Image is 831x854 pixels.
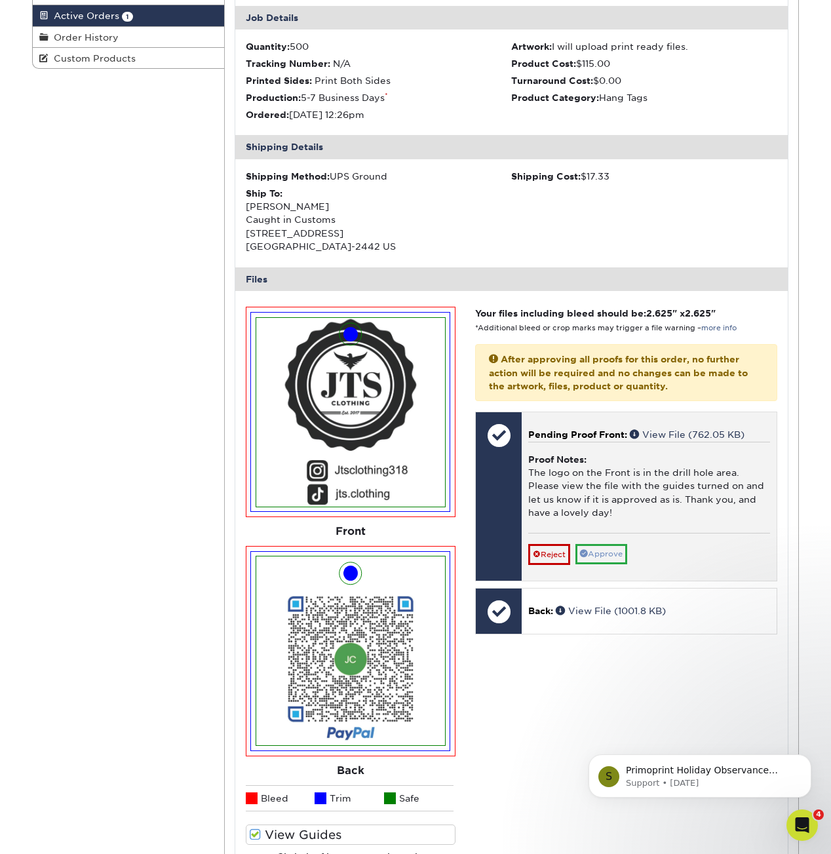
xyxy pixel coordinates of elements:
div: Shipping Details [235,135,788,159]
span: Custom Products [48,53,136,64]
div: Back [246,756,456,785]
strong: After approving all proofs for this order, no further action will be required and no changes can ... [489,354,748,391]
span: Order History [48,32,119,43]
strong: Artwork: [511,41,552,52]
li: Safe [384,785,454,811]
small: *Additional bleed or crop marks may trigger a file warning – [475,324,737,332]
li: 500 [246,40,512,53]
span: 1 [122,12,133,22]
li: [DATE] 12:26pm [246,108,512,121]
li: $0.00 [511,74,777,87]
div: The logo on the Front is in the drill hole area. Please view the file with the guides turned on a... [528,442,770,533]
strong: Quantity: [246,41,290,52]
strong: Tracking Number: [246,58,330,69]
div: Files [235,267,788,291]
a: View File (762.05 KB) [630,429,744,440]
span: 2.625 [646,308,672,319]
label: View Guides [246,825,456,845]
span: Print Both Sides [315,75,391,86]
span: 4 [813,809,824,820]
span: Active Orders [48,10,119,21]
div: Job Details [235,6,788,29]
a: View File (1001.8 KB) [556,606,666,616]
strong: Ordered: [246,109,289,120]
strong: Shipping Cost: [511,171,581,182]
a: Approve [575,544,627,564]
strong: Turnaround Cost: [511,75,593,86]
li: I will upload print ready files. [511,40,777,53]
li: Hang Tags [511,91,777,104]
div: [PERSON_NAME] Caught in Customs [STREET_ADDRESS] [GEOGRAPHIC_DATA]-2442 US [246,187,512,254]
li: 5-7 Business Days [246,91,512,104]
div: UPS Ground [246,170,512,183]
div: Front [246,517,456,546]
a: Custom Products [33,48,224,68]
li: Trim [315,785,384,811]
strong: Production: [246,92,301,103]
strong: Your files including bleed should be: " x " [475,308,716,319]
strong: Product Cost: [511,58,576,69]
span: 2.625 [685,308,711,319]
strong: Printed Sides: [246,75,312,86]
div: $17.33 [511,170,777,183]
li: $115.00 [511,57,777,70]
a: Active Orders 1 [33,5,224,26]
span: N/A [333,58,351,69]
span: Back: [528,606,553,616]
strong: Ship To: [246,188,282,199]
a: Order History [33,27,224,48]
strong: Shipping Method: [246,171,330,182]
li: Bleed [246,785,315,811]
strong: Product Category: [511,92,599,103]
a: more info [701,324,737,332]
iframe: Intercom notifications message [569,727,831,819]
strong: Proof Notes: [528,454,587,465]
a: Reject [528,544,570,565]
span: Pending Proof Front: [528,429,627,440]
iframe: Intercom live chat [786,809,818,841]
